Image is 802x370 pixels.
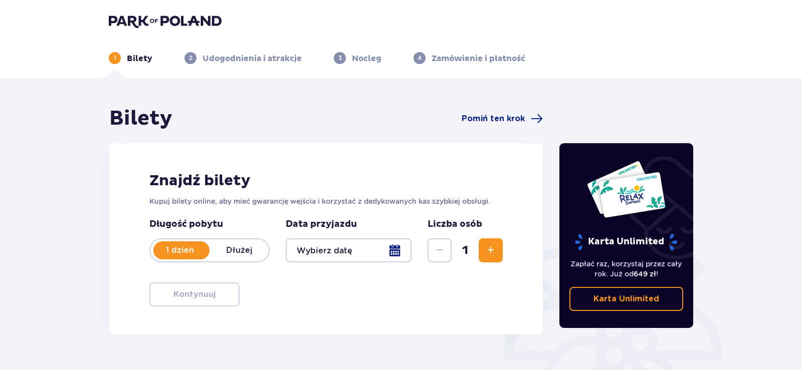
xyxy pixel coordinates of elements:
p: Kontynuuj [173,289,216,300]
div: 1Bilety [109,52,152,64]
a: Karta Unlimited [569,287,684,311]
div: 3Nocleg [334,52,381,64]
p: Zamówienie i płatność [432,53,525,64]
button: Zwiększ [479,238,503,262]
button: Zmniejsz [428,238,452,262]
p: Karta Unlimited [593,293,659,304]
p: Data przyjazdu [286,218,357,230]
p: Liczba osób [428,218,482,230]
p: Kupuj bilety online, aby mieć gwarancję wejścia i korzystać z dedykowanych kas szybkiej obsługi. [149,196,503,206]
p: Bilety [127,53,152,64]
p: Karta Unlimited [574,233,678,251]
img: Park of Poland logo [109,14,222,28]
span: Pomiń ten krok [462,113,525,124]
p: 3 [338,54,342,63]
img: Dwie karty całoroczne do Suntago z napisem 'UNLIMITED RELAX', na białym tle z tropikalnymi liśćmi... [586,160,666,218]
p: 2 [189,54,192,63]
p: Długość pobytu [149,218,270,230]
h1: Bilety [109,106,172,131]
p: 1 [114,54,116,63]
p: Nocleg [352,53,381,64]
p: Zapłać raz, korzystaj przez cały rok. Już od ! [569,259,684,279]
div: 4Zamówienie i płatność [414,52,525,64]
button: Kontynuuj [149,282,240,306]
h2: Znajdź bilety [149,171,503,190]
p: 1 dzień [150,245,210,256]
p: Dłużej [210,245,269,256]
p: 4 [418,54,422,63]
a: Pomiń ten krok [462,113,543,125]
span: 649 zł [634,270,656,278]
p: Udogodnienia i atrakcje [203,53,302,64]
div: 2Udogodnienia i atrakcje [184,52,302,64]
span: 1 [454,243,477,258]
